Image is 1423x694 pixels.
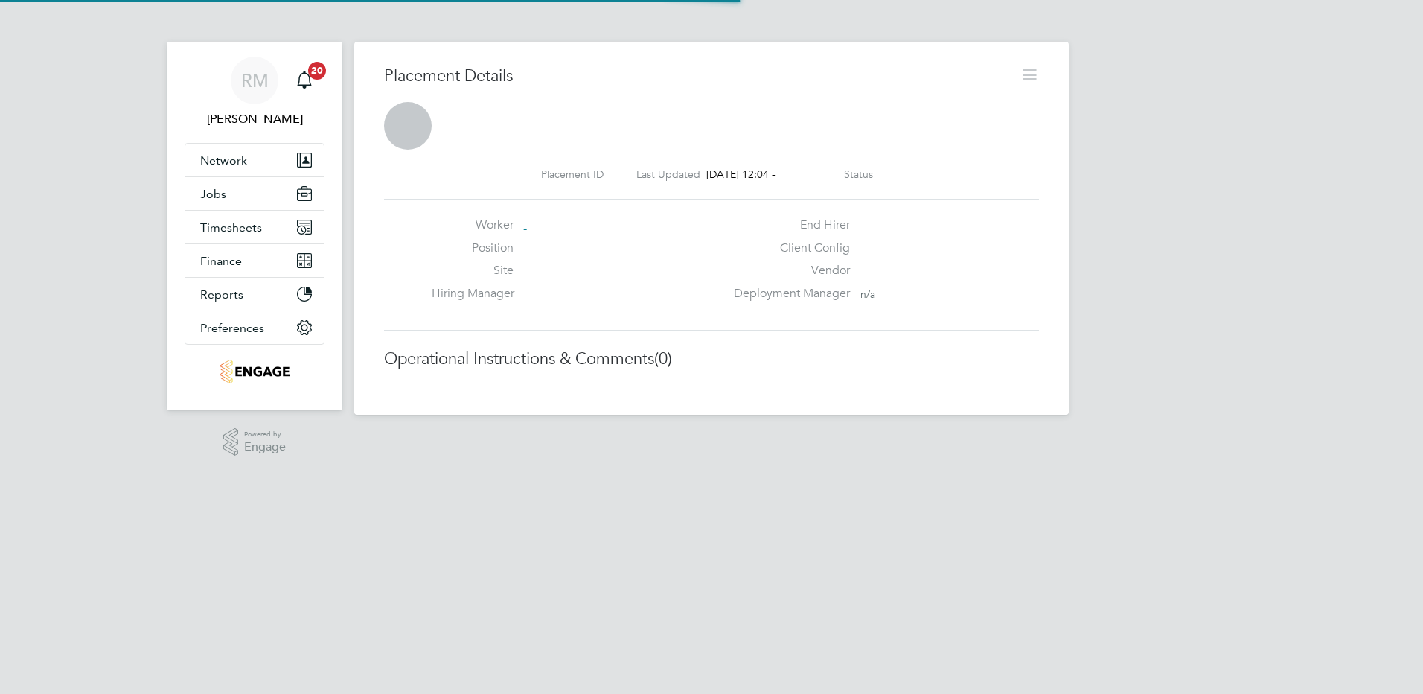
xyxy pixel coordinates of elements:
label: Status [844,168,873,181]
span: 20 [308,62,326,80]
span: Jobs [200,187,226,201]
span: RM [241,71,269,90]
label: Deployment Manager [725,286,850,302]
button: Network [185,144,324,176]
span: Rachel McIntosh [185,110,324,128]
span: n/a [860,287,875,301]
span: Reports [200,287,243,302]
button: Finance [185,244,324,277]
button: Preferences [185,311,324,344]
label: Placement ID [541,168,604,181]
label: Client Config [725,241,850,256]
span: Engage [244,441,286,453]
a: Go to home page [185,360,324,383]
button: Timesheets [185,211,324,243]
label: Vendor [725,263,850,278]
span: Finance [200,254,242,268]
span: Preferences [200,321,264,335]
span: Timesheets [200,220,262,235]
span: (0) [654,348,672,369]
nav: Main navigation [167,42,342,410]
a: Powered byEngage [223,428,287,456]
span: Network [200,153,247,168]
img: e-personnel-logo-retina.png [220,360,289,383]
h3: Placement Details [384,66,1009,87]
label: Site [432,263,514,278]
button: Jobs [185,177,324,210]
label: Worker [432,217,514,233]
a: 20 [290,57,319,104]
label: Hiring Manager [432,286,514,302]
span: [DATE] 12:04 - [706,168,776,181]
span: Powered by [244,428,286,441]
label: Position [432,241,514,256]
h3: Operational Instructions & Comments [384,348,1039,370]
button: Reports [185,278,324,311]
label: End Hirer [725,217,850,233]
label: Last Updated [636,168,700,181]
a: RM[PERSON_NAME] [185,57,324,128]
